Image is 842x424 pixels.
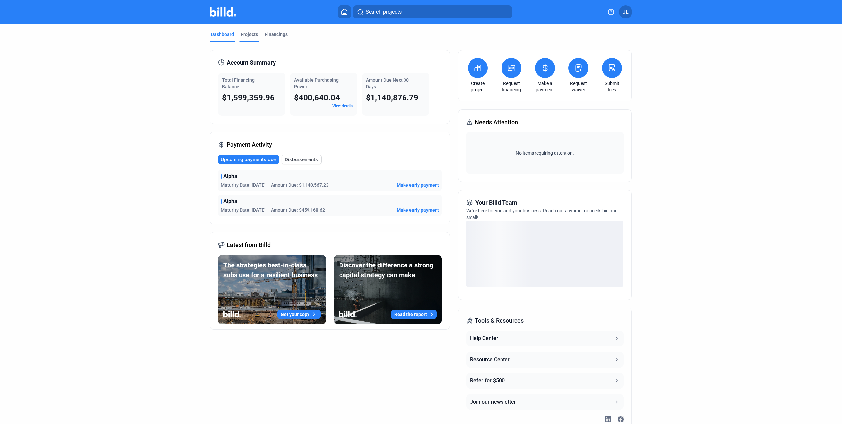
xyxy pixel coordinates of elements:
[339,260,437,280] div: Discover the difference a strong capital strategy can make
[222,77,255,89] span: Total Financing Balance
[277,310,321,319] button: Get your copy
[294,77,339,89] span: Available Purchasing Power
[294,93,340,102] span: $400,640.04
[391,310,437,319] button: Read the report
[282,155,322,164] button: Disbursements
[397,182,439,188] button: Make early payment
[466,373,623,389] button: Refer for $500
[470,398,516,406] div: Join our newsletter
[221,182,266,188] span: Maturity Date: [DATE]
[623,8,629,16] span: JL
[271,182,329,188] span: Amount Due: $1,140,567.23
[223,197,237,205] span: Alpha
[470,377,505,385] div: Refer for $500
[534,80,557,93] a: Make a payment
[470,335,498,342] div: Help Center
[470,356,510,364] div: Resource Center
[221,156,276,163] span: Upcoming payments due
[366,93,418,102] span: $1,140,876.79
[227,58,276,67] span: Account Summary
[285,156,318,163] span: Disbursements
[218,155,279,164] button: Upcoming payments due
[466,331,623,346] button: Help Center
[466,208,618,220] span: We're here for you and your business. Reach out anytime for needs big and small!
[500,80,523,93] a: Request financing
[466,352,623,368] button: Resource Center
[475,198,517,207] span: Your Billd Team
[223,172,237,180] span: Alpha
[366,77,409,89] span: Amount Due Next 30 Days
[466,80,489,93] a: Create project
[475,316,524,325] span: Tools & Resources
[211,31,234,38] div: Dashboard
[271,207,325,213] span: Amount Due: $459,168.62
[469,150,621,156] span: No items requiring attention.
[223,260,321,280] div: The strategies best-in-class subs use for a resilient business
[600,80,624,93] a: Submit files
[353,5,512,18] button: Search projects
[241,31,258,38] div: Projects
[475,118,518,127] span: Needs Attention
[619,5,632,18] button: JL
[567,80,590,93] a: Request waiver
[227,240,271,250] span: Latest from Billd
[221,207,266,213] span: Maturity Date: [DATE]
[466,394,623,410] button: Join our newsletter
[227,140,272,149] span: Payment Activity
[397,207,439,213] button: Make early payment
[466,221,623,287] div: loading
[222,93,275,102] span: $1,599,359.96
[210,7,236,17] img: Billd Company Logo
[265,31,288,38] div: Financings
[332,104,353,108] a: View details
[366,8,402,16] span: Search projects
